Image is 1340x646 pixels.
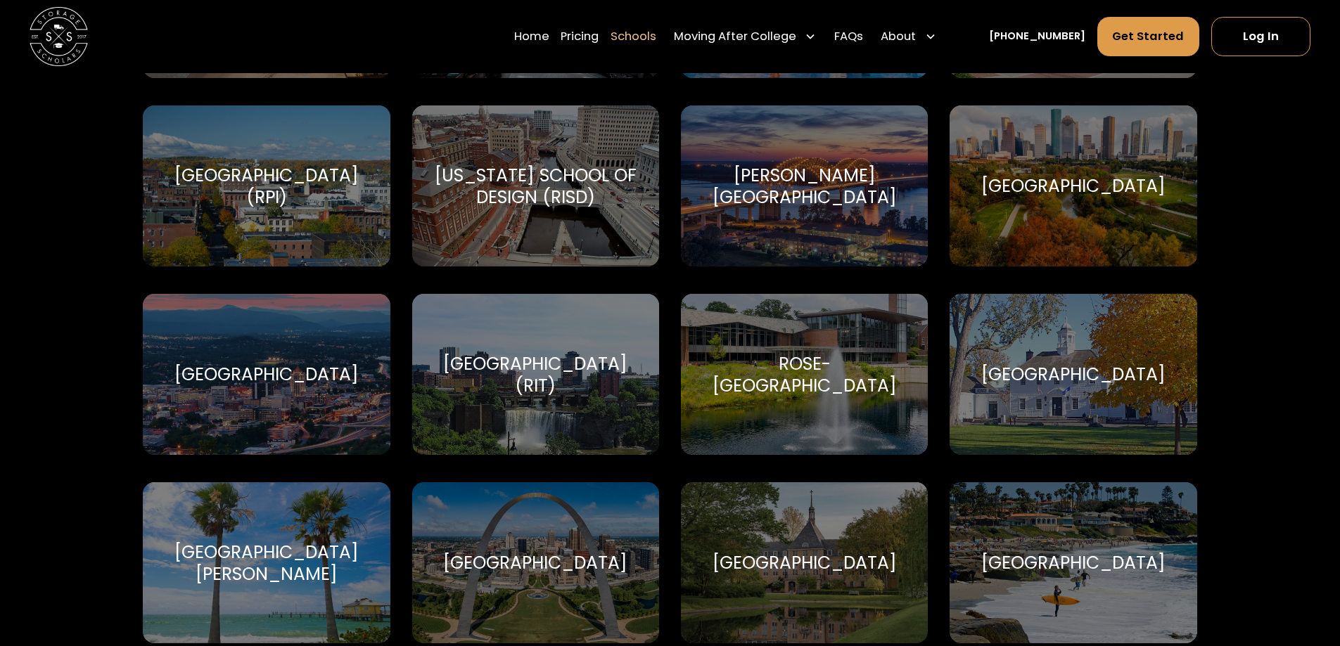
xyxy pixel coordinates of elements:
a: Go to selected school [143,294,390,455]
img: Storage Scholars main logo [30,7,88,65]
a: Go to selected school [681,482,928,643]
a: FAQs [834,16,863,57]
a: Go to selected school [412,482,659,643]
div: [GEOGRAPHIC_DATA] [981,552,1166,574]
div: [GEOGRAPHIC_DATA] [713,552,897,574]
a: [PHONE_NUMBER] [989,29,1085,44]
div: [GEOGRAPHIC_DATA] [981,363,1166,385]
a: Go to selected school [143,482,390,643]
a: Go to selected school [681,105,928,266]
a: Go to selected school [412,105,659,266]
a: Go to selected school [412,294,659,455]
div: [GEOGRAPHIC_DATA][PERSON_NAME] [160,541,372,585]
a: Go to selected school [950,482,1197,643]
div: Moving After College [668,16,823,57]
a: Go to selected school [681,294,928,455]
div: [GEOGRAPHIC_DATA] [443,552,627,574]
a: Get Started [1097,17,1200,56]
div: [US_STATE] School of Design (RISD) [430,164,642,208]
div: [GEOGRAPHIC_DATA] [174,363,359,385]
div: About [881,28,916,46]
div: Moving After College [674,28,796,46]
a: Home [514,16,549,57]
div: About [875,16,943,57]
div: [PERSON_NAME][GEOGRAPHIC_DATA] [698,164,910,208]
a: Schools [611,16,656,57]
div: Rose-[GEOGRAPHIC_DATA] [698,353,910,396]
a: Go to selected school [950,105,1197,266]
a: Go to selected school [143,105,390,266]
a: Log In [1211,17,1310,56]
a: Pricing [561,16,599,57]
div: [GEOGRAPHIC_DATA] (RPI) [160,164,372,208]
div: [GEOGRAPHIC_DATA] (RIT) [430,353,642,396]
div: [GEOGRAPHIC_DATA] [981,175,1166,197]
a: Go to selected school [950,294,1197,455]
